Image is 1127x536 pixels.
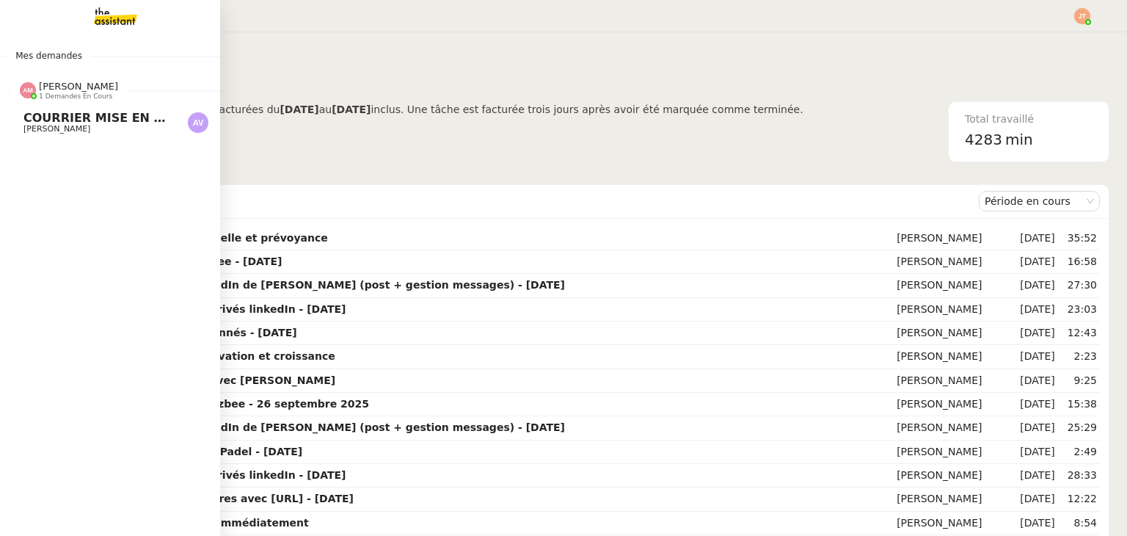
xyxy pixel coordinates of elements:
td: [DATE] [1017,274,1057,297]
td: [PERSON_NAME] [894,488,1017,511]
span: inclus. Une tâche est facturée trois jours après avoir été marquée comme terminée. [371,104,803,115]
td: 2:23 [1058,345,1100,369]
td: [DATE] [1017,488,1057,511]
td: 16:58 [1058,250,1100,274]
div: Total travaillé [965,111,1093,128]
span: min [1005,128,1033,152]
td: 25:29 [1058,416,1100,440]
strong: Gestion du compte LinkedIn de [PERSON_NAME] (post + gestion messages) - [DATE] [77,279,565,291]
td: [PERSON_NAME] [894,345,1017,369]
td: [DATE] [1017,441,1057,464]
b: [DATE] [332,104,371,115]
span: [PERSON_NAME] [39,81,118,92]
td: [DATE] [1017,416,1057,440]
td: 35:52 [1058,227,1100,250]
span: [PERSON_NAME] [23,124,90,134]
img: svg [188,112,208,133]
td: 12:22 [1058,488,1100,511]
img: svg [1074,8,1090,24]
span: Mes demandes [7,48,91,63]
strong: Mise à jour Compte Freezbee - 26 septembre 2025 [77,398,369,410]
td: 28:33 [1058,464,1100,488]
span: 1 demandes en cours [39,93,112,101]
span: 4283 [965,131,1002,148]
td: [DATE] [1017,322,1057,345]
td: 12:43 [1058,322,1100,345]
td: [DATE] [1017,464,1057,488]
td: 15:38 [1058,393,1100,416]
td: [PERSON_NAME] [894,393,1017,416]
td: 23:03 [1058,298,1100,322]
td: [PERSON_NAME] [894,250,1017,274]
td: [DATE] [1017,298,1057,322]
img: svg [20,82,36,98]
strong: Régler la contravention immédiatement [77,517,309,529]
strong: Gestion du compte LinkedIn de [PERSON_NAME] (post + gestion messages) - [DATE] [77,421,565,433]
td: [DATE] [1017,369,1057,393]
td: 27:30 [1058,274,1100,297]
b: [DATE] [280,104,318,115]
nz-select-item: Période en cours [985,192,1094,211]
td: [DATE] [1017,227,1057,250]
td: [DATE] [1017,393,1057,416]
td: 2:49 [1058,441,1100,464]
div: Demandes [74,186,979,216]
td: [PERSON_NAME] [894,441,1017,464]
td: [PERSON_NAME] [894,416,1017,440]
td: [PERSON_NAME] [894,369,1017,393]
td: [PERSON_NAME] [894,298,1017,322]
td: [PERSON_NAME] [894,512,1017,535]
td: 8:54 [1058,512,1100,535]
td: [PERSON_NAME] [894,227,1017,250]
td: [DATE] [1017,512,1057,535]
td: [PERSON_NAME] [894,322,1017,345]
td: [PERSON_NAME] [894,274,1017,297]
td: [DATE] [1017,345,1057,369]
span: au [319,104,332,115]
td: [DATE] [1017,250,1057,274]
td: [PERSON_NAME] [894,464,1017,488]
span: COURRIER MISE EN DEMEURE CLIENT [23,111,269,125]
td: 9:25 [1058,369,1100,393]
